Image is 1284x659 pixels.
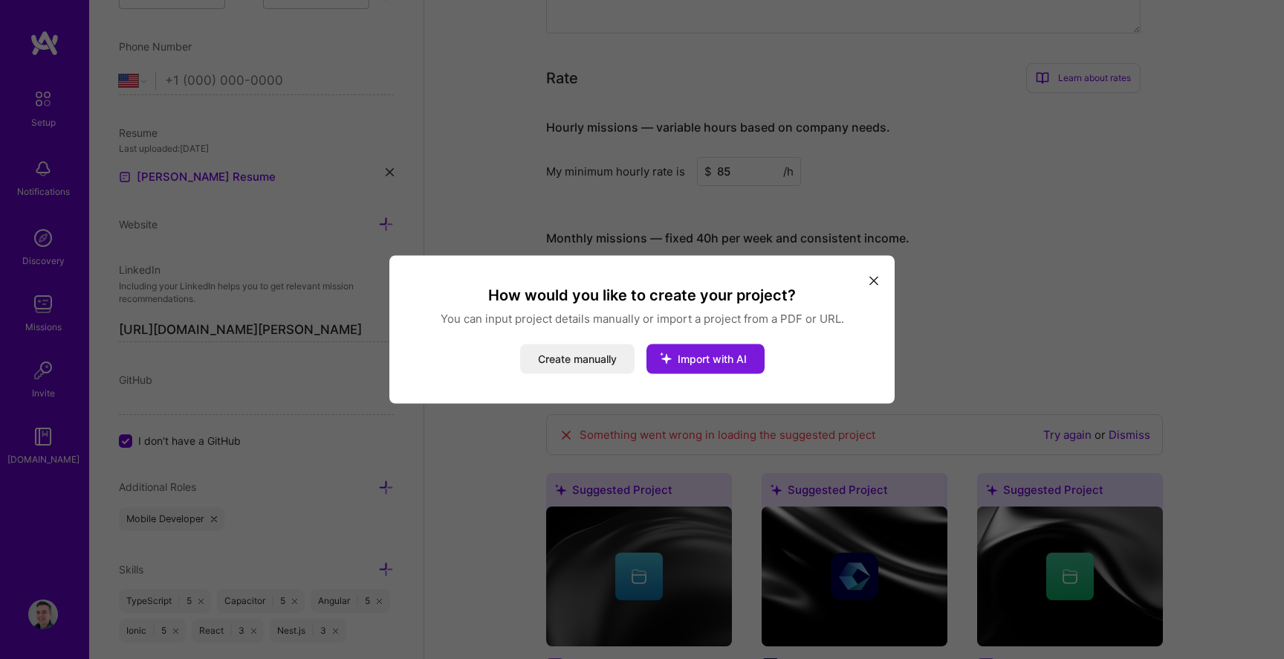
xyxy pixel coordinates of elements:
i: icon Close [869,276,878,285]
span: Import with AI [678,353,747,365]
h3: How would you like to create your project? [407,286,877,305]
button: Create manually [520,344,635,374]
p: You can input project details manually or import a project from a PDF or URL. [407,311,877,327]
div: modal [389,256,895,404]
i: icon StarsWhite [646,339,685,378]
button: Import with AI [646,344,765,374]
